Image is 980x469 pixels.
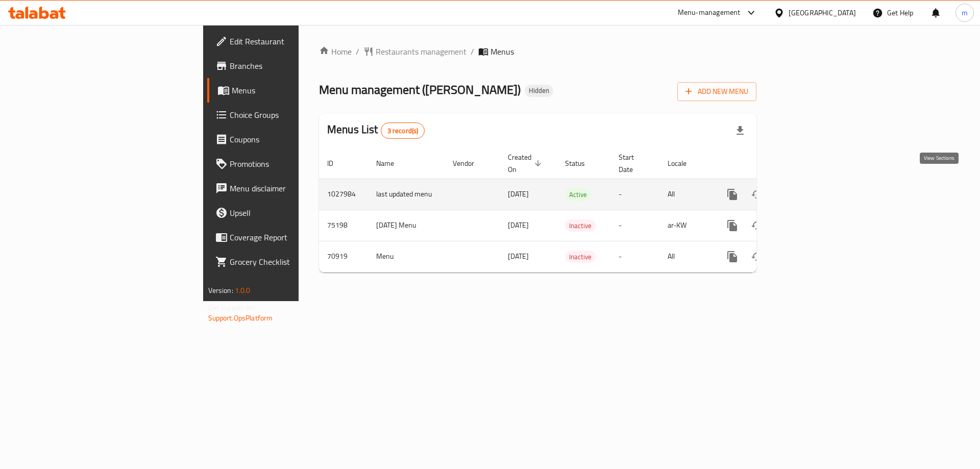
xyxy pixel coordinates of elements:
span: Status [565,157,598,169]
td: last updated menu [368,179,445,210]
a: Menu disclaimer [207,176,367,201]
span: 3 record(s) [381,126,425,136]
span: Branches [230,60,359,72]
h2: Menus List [327,122,425,139]
th: Actions [712,148,826,179]
span: Name [376,157,407,169]
div: [GEOGRAPHIC_DATA] [789,7,856,18]
span: Restaurants management [376,45,467,58]
a: Edit Restaurant [207,29,367,54]
a: Coverage Report [207,225,367,250]
span: Coverage Report [230,231,359,243]
span: Start Date [619,151,647,176]
a: Support.OpsPlatform [208,311,273,325]
td: - [610,210,659,241]
span: [DATE] [508,250,529,263]
a: Grocery Checklist [207,250,367,274]
span: Menus [232,84,359,96]
a: Menus [207,78,367,103]
span: Edit Restaurant [230,35,359,47]
button: more [720,244,745,269]
span: Active [565,189,591,201]
td: All [659,241,712,272]
table: enhanced table [319,148,826,273]
span: Promotions [230,158,359,170]
span: Inactive [565,251,596,263]
span: m [962,7,968,18]
div: Export file [728,118,752,143]
button: Change Status [745,244,769,269]
span: Menus [491,45,514,58]
span: Choice Groups [230,109,359,121]
a: Branches [207,54,367,78]
td: - [610,179,659,210]
span: Menu disclaimer [230,182,359,194]
td: - [610,241,659,272]
li: / [471,45,474,58]
div: Hidden [525,85,553,97]
button: Add New Menu [677,82,756,101]
div: Total records count [381,122,425,139]
div: Menu-management [678,7,741,19]
span: Hidden [525,86,553,95]
span: 1.0.0 [235,284,251,297]
a: Upsell [207,201,367,225]
span: Locale [668,157,700,169]
span: Get support on: [208,301,255,314]
a: Choice Groups [207,103,367,127]
span: Menu management ( [PERSON_NAME] ) [319,78,521,101]
span: Version: [208,284,233,297]
button: more [720,182,745,207]
nav: breadcrumb [319,45,756,58]
td: ar-KW [659,210,712,241]
td: Menu [368,241,445,272]
span: Inactive [565,220,596,232]
td: [DATE] Menu [368,210,445,241]
a: Promotions [207,152,367,176]
span: Coupons [230,133,359,145]
a: Restaurants management [363,45,467,58]
span: Grocery Checklist [230,256,359,268]
button: more [720,213,745,238]
button: Change Status [745,213,769,238]
td: All [659,179,712,210]
span: Created On [508,151,545,176]
span: Add New Menu [685,85,748,98]
span: ID [327,157,347,169]
span: [DATE] [508,187,529,201]
span: Vendor [453,157,487,169]
span: Upsell [230,207,359,219]
a: Coupons [207,127,367,152]
span: [DATE] [508,218,529,232]
div: Active [565,188,591,201]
